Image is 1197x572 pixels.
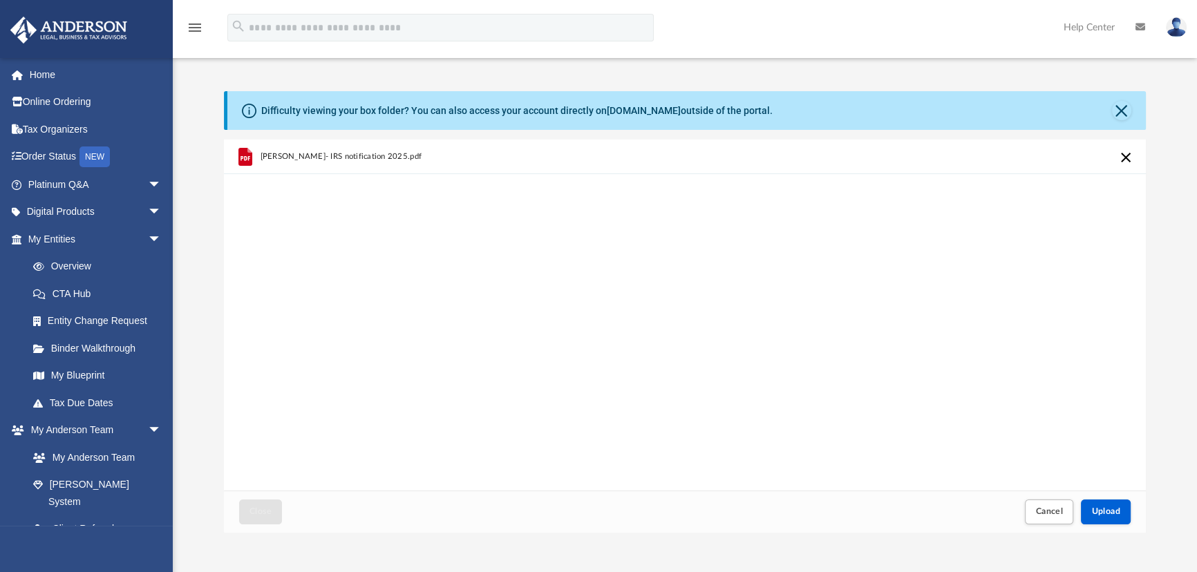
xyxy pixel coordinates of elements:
a: Home [10,61,182,88]
a: Order StatusNEW [10,143,182,171]
a: Digital Productsarrow_drop_down [10,198,182,226]
span: arrow_drop_down [148,198,176,227]
span: Close [249,507,272,515]
button: Cancel this upload [1118,149,1134,166]
img: User Pic [1166,17,1187,37]
a: Client Referrals [19,515,176,543]
div: NEW [79,146,110,167]
a: Tax Due Dates [19,389,182,417]
a: My Anderson Team [19,444,169,471]
div: Upload [224,140,1146,533]
a: My Anderson Teamarrow_drop_down [10,417,176,444]
span: arrow_drop_down [148,171,176,199]
a: Binder Walkthrough [19,334,182,362]
a: My Entitiesarrow_drop_down [10,225,182,253]
i: menu [187,19,203,36]
a: Overview [19,253,182,280]
button: Cancel [1025,499,1073,524]
i: search [231,19,246,34]
span: [PERSON_NAME]- IRS notification 2025.pdf [261,152,422,161]
a: Platinum Q&Aarrow_drop_down [10,171,182,198]
a: Tax Organizers [10,115,182,143]
button: Close [239,499,282,524]
a: My Blueprint [19,362,176,390]
button: Close [1112,101,1131,120]
a: menu [187,26,203,36]
span: arrow_drop_down [148,225,176,254]
a: Online Ordering [10,88,182,116]
span: Cancel [1035,507,1063,515]
span: arrow_drop_down [148,417,176,445]
div: grid [224,140,1146,490]
a: CTA Hub [19,280,182,307]
div: Difficulty viewing your box folder? You can also access your account directly on outside of the p... [261,104,773,118]
a: Entity Change Request [19,307,182,335]
img: Anderson Advisors Platinum Portal [6,17,131,44]
a: [PERSON_NAME] System [19,471,176,515]
a: [DOMAIN_NAME] [607,105,681,116]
